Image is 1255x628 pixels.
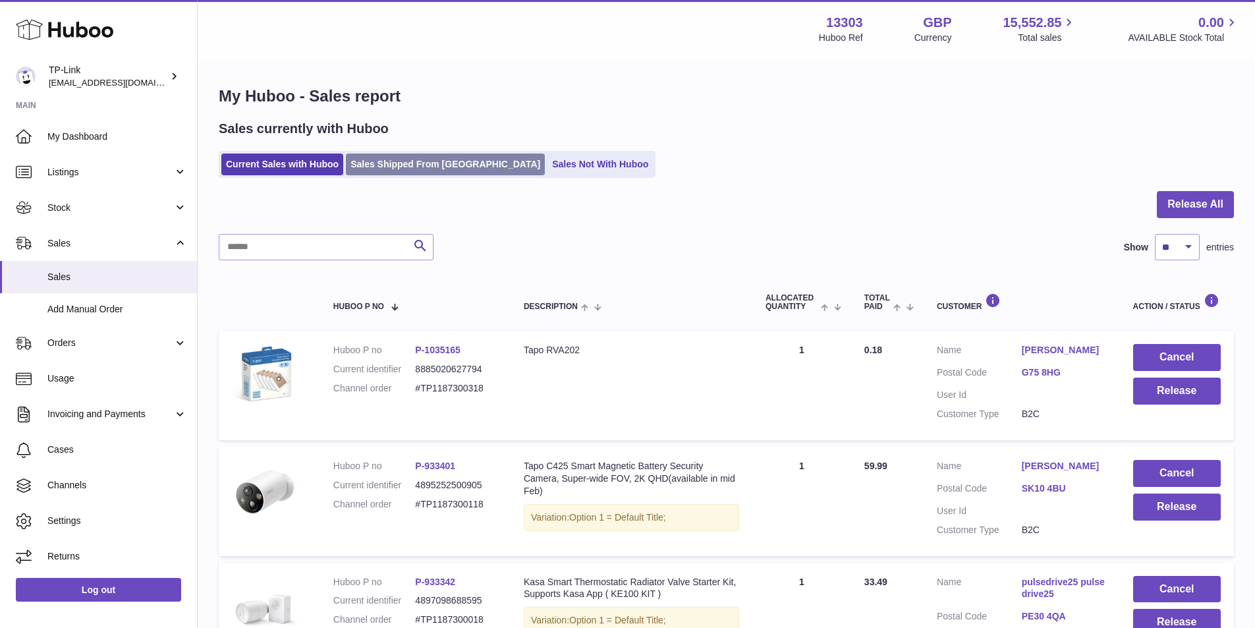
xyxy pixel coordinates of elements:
span: 15,552.85 [1003,14,1061,32]
dd: B2C [1022,408,1107,420]
dt: Channel order [333,614,416,626]
span: Huboo P no [333,302,384,311]
dd: #TP1187300318 [415,382,497,395]
a: Sales Not With Huboo [547,154,653,175]
dt: Postal Code [937,482,1022,498]
a: G75 8HG [1022,366,1107,379]
div: Action / Status [1133,293,1221,311]
a: Current Sales with Huboo [221,154,343,175]
span: Stock [47,202,173,214]
dd: 4895252500905 [415,479,497,492]
span: 33.49 [864,577,887,587]
div: Kasa Smart Thermostatic Radiator Valve Starter Kit, Supports Kasa App ( KE100 KIT ) [524,576,739,601]
div: Tapo C425 Smart Magnetic Battery Security Camera, Super-wide FOV, 2K QHD(available in mid Feb) [524,460,739,498]
button: Release [1133,378,1221,405]
dt: Postal Code [937,366,1022,382]
div: Customer [937,293,1107,311]
span: Settings [47,515,187,527]
span: Listings [47,166,173,179]
a: SK10 4BU [1022,482,1107,495]
dt: Name [937,576,1022,604]
span: 0.18 [864,345,882,355]
span: Description [524,302,578,311]
dt: User Id [937,505,1022,517]
span: Option 1 = Default Title; [569,512,666,523]
strong: GBP [923,14,951,32]
a: pulsedrive25 pulsedrive25 [1022,576,1107,601]
button: Cancel [1133,576,1221,603]
span: Sales [47,271,187,283]
td: 1 [752,331,851,440]
dd: #TP1187300118 [415,498,497,511]
span: Usage [47,372,187,385]
span: [EMAIL_ADDRESS][DOMAIN_NAME] [49,77,194,88]
h1: My Huboo - Sales report [219,86,1234,107]
a: [PERSON_NAME] [1022,344,1107,357]
dt: Current identifier [333,363,416,376]
h2: Sales currently with Huboo [219,120,389,138]
dt: Channel order [333,498,416,511]
span: Invoicing and Payments [47,408,173,420]
dt: Huboo P no [333,460,416,472]
dt: Name [937,344,1022,360]
dt: Channel order [333,382,416,395]
div: Variation: [524,504,739,531]
span: Returns [47,550,187,563]
a: P-933342 [415,577,455,587]
dt: Current identifier [333,479,416,492]
span: My Dashboard [47,130,187,143]
span: 59.99 [864,461,887,471]
a: PE30 4QA [1022,610,1107,623]
strong: 13303 [826,14,863,32]
dd: #TP1187300018 [415,614,497,626]
div: Currency [914,32,952,44]
span: Sales [47,237,173,250]
a: Sales Shipped From [GEOGRAPHIC_DATA] [346,154,545,175]
dt: Name [937,460,1022,476]
div: TP-Link [49,64,167,89]
button: Cancel [1133,344,1221,371]
a: Log out [16,578,181,602]
span: Option 1 = Default Title; [569,615,666,625]
span: Total sales [1018,32,1076,44]
img: gaby.chen@tp-link.com [16,67,36,86]
button: Release [1133,494,1221,521]
dd: 4897098688595 [415,594,497,607]
div: Huboo Ref [819,32,863,44]
dt: Huboo P no [333,576,416,588]
button: Cancel [1133,460,1221,487]
dd: 8885020627794 [415,363,497,376]
a: P-933401 [415,461,455,471]
dt: Current identifier [333,594,416,607]
div: Tapo RVA202 [524,344,739,357]
dt: Customer Type [937,524,1022,536]
label: Show [1124,241,1148,254]
dt: Postal Code [937,610,1022,626]
a: 0.00 AVAILABLE Stock Total [1128,14,1239,44]
span: Orders [47,337,173,349]
span: Cases [47,443,187,456]
a: 15,552.85 Total sales [1003,14,1076,44]
button: Release All [1157,191,1234,218]
dd: B2C [1022,524,1107,536]
a: [PERSON_NAME] [1022,460,1107,472]
img: 1741107077.jpg [232,344,298,403]
a: P-1035165 [415,345,460,355]
span: entries [1206,241,1234,254]
span: Total paid [864,294,890,311]
span: Add Manual Order [47,303,187,316]
span: ALLOCATED Quantity [766,294,818,311]
dt: Customer Type [937,408,1022,420]
dt: User Id [937,389,1022,401]
span: Channels [47,479,187,492]
img: 133031725447337.jpg [232,460,298,526]
span: AVAILABLE Stock Total [1128,32,1239,44]
td: 1 [752,447,851,556]
dt: Huboo P no [333,344,416,357]
span: 0.00 [1198,14,1224,32]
